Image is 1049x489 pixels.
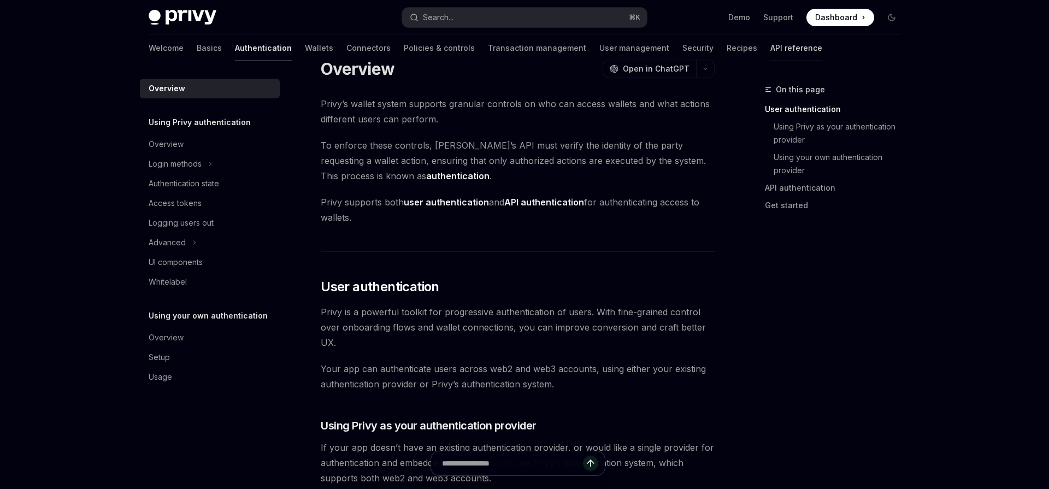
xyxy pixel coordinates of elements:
button: Search...⌘K [402,8,647,27]
a: Support [763,12,793,23]
h5: Using Privy authentication [149,116,251,129]
span: Privy supports both and for authenticating access to wallets. [321,195,715,225]
span: Using Privy as your authentication provider [321,418,537,433]
a: Authentication [235,35,292,61]
strong: authentication [426,170,490,181]
div: Authentication state [149,177,219,190]
span: If your app doesn’t have an existing authentication provider, or would like a single provider for... [321,440,715,486]
img: dark logo [149,10,216,25]
a: Get started [765,197,909,214]
h1: Overview [321,59,394,79]
div: Overview [149,331,184,344]
div: Search... [423,11,453,24]
a: Authentication state [140,174,280,193]
div: Advanced [149,236,186,249]
a: User authentication [765,101,909,118]
div: Overview [149,82,185,95]
a: Recipes [727,35,757,61]
a: Setup [140,347,280,367]
span: Privy is a powerful toolkit for progressive authentication of users. With fine-grained control ov... [321,304,715,350]
a: Overview [140,328,280,347]
h5: Using your own authentication [149,309,268,322]
a: UI components [140,252,280,272]
div: Access tokens [149,197,202,210]
div: Login methods [149,157,202,170]
a: Transaction management [488,35,586,61]
a: Security [682,35,714,61]
a: API authentication [765,179,909,197]
div: Whitelabel [149,275,187,288]
span: To enforce these controls, [PERSON_NAME]’s API must verify the identity of the party requesting a... [321,138,715,184]
a: Logging users out [140,213,280,233]
span: Dashboard [815,12,857,23]
a: Using your own authentication provider [774,149,909,179]
a: Basics [197,35,222,61]
span: ⌘ K [629,13,640,22]
div: Logging users out [149,216,214,229]
a: Whitelabel [140,272,280,292]
div: Usage [149,370,172,384]
a: Access tokens [140,193,280,213]
a: Policies & controls [404,35,475,61]
a: Overview [140,134,280,154]
span: Privy’s wallet system supports granular controls on who can access wallets and what actions diffe... [321,96,715,127]
button: Send message [583,456,598,471]
a: User management [599,35,669,61]
a: Usage [140,367,280,387]
strong: API authentication [504,197,584,208]
strong: user authentication [404,197,489,208]
span: On this page [776,83,825,96]
div: Setup [149,351,170,364]
a: Welcome [149,35,184,61]
div: Overview [149,138,184,151]
div: UI components [149,256,203,269]
span: Your app can authenticate users across web2 and web3 accounts, using either your existing authent... [321,361,715,392]
span: User authentication [321,278,439,296]
button: Open in ChatGPT [603,60,696,78]
a: Using Privy as your authentication provider [774,118,909,149]
a: Overview [140,79,280,98]
a: Dashboard [806,9,874,26]
a: Connectors [346,35,391,61]
span: Open in ChatGPT [623,63,689,74]
a: Wallets [305,35,333,61]
button: Toggle dark mode [883,9,900,26]
a: API reference [770,35,822,61]
a: Demo [728,12,750,23]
